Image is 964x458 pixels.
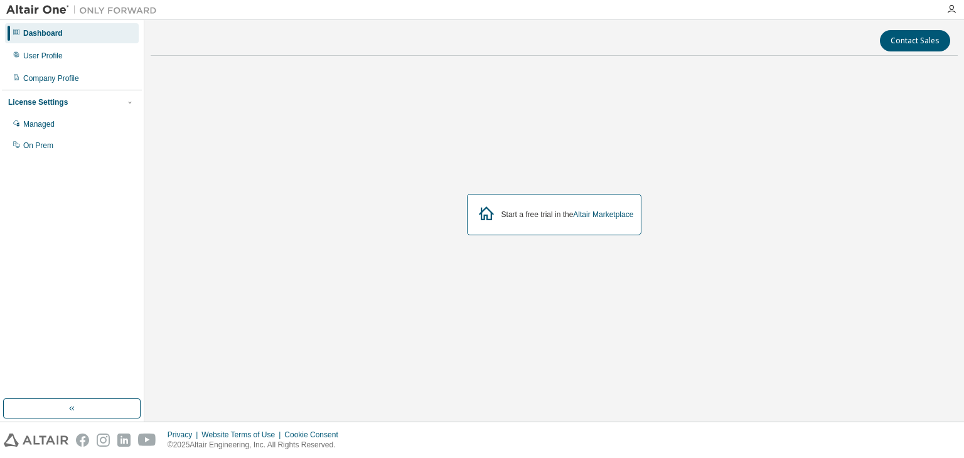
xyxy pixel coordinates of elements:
[76,434,89,447] img: facebook.svg
[23,28,63,38] div: Dashboard
[117,434,131,447] img: linkedin.svg
[23,141,53,151] div: On Prem
[201,430,284,440] div: Website Terms of Use
[97,434,110,447] img: instagram.svg
[284,430,345,440] div: Cookie Consent
[501,210,634,220] div: Start a free trial in the
[880,30,950,51] button: Contact Sales
[168,440,346,450] p: © 2025 Altair Engineering, Inc. All Rights Reserved.
[6,4,163,16] img: Altair One
[138,434,156,447] img: youtube.svg
[23,73,79,83] div: Company Profile
[573,210,633,219] a: Altair Marketplace
[168,430,201,440] div: Privacy
[23,51,63,61] div: User Profile
[23,119,55,129] div: Managed
[8,97,68,107] div: License Settings
[4,434,68,447] img: altair_logo.svg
